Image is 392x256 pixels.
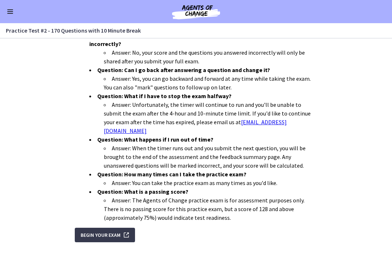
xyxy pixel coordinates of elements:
strong: Question: Can I go back after answering a question and change it? [97,66,270,74]
strong: Question: What is a passing score? [97,188,188,195]
li: Answer: Unfortunately, the timer will continue to run and you'll be unable to submit the exam aft... [104,100,317,135]
strong: Question: What if I have to stop the exam halfway? [97,92,232,100]
li: Answer: The Agents of Change practice exam is for assessment purposes only. There is no passing s... [104,196,317,222]
li: Answer: No, your score and the questions you answered incorrectly will only be shared after you s... [104,48,317,66]
h3: Practice Test #2 - 170 Questions with 10 Minute Break [6,26,377,35]
strong: Question: What happens if I run out of time? [97,136,213,143]
span: Begin Your Exam [81,231,121,239]
li: Answer: Yes, you can go backward and forward at any time while taking the exam. You can also "mar... [104,74,317,92]
strong: Question: How many times can I take the practice exam? [97,171,246,178]
li: Answer: You can take the practice exam as many times as you'd like. [104,179,317,187]
img: Agents of Change Social Work Test Prep [152,3,240,20]
button: Enable menu [6,7,15,16]
button: Begin Your Exam [75,228,135,242]
li: Answer: When the timer runs out and you submit the next question, you will be brought to the end ... [104,144,317,170]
